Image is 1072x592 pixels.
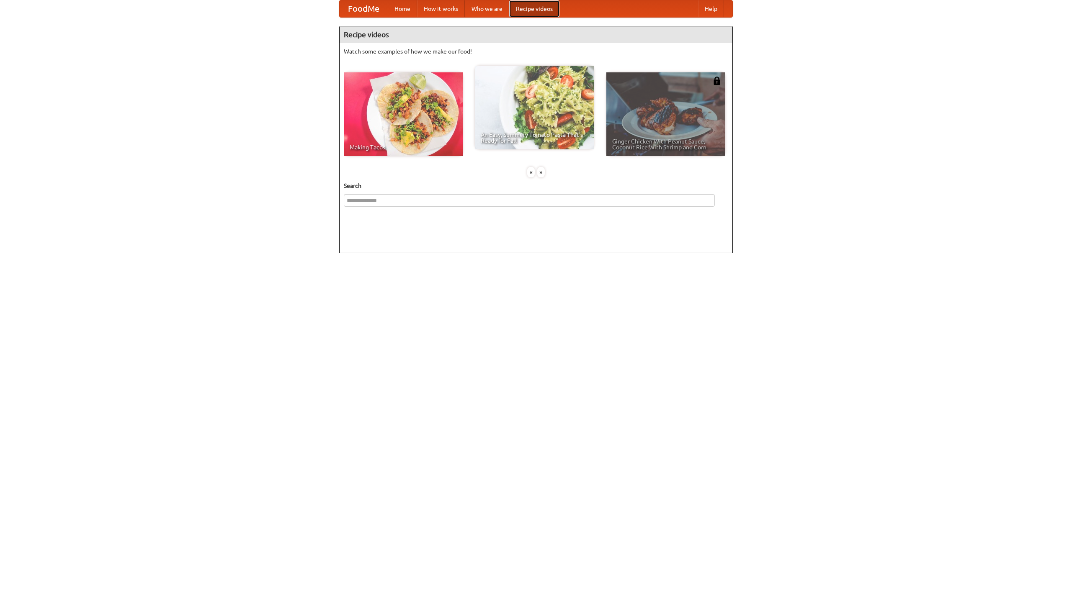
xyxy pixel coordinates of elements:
a: Home [388,0,417,17]
div: « [527,167,535,177]
a: Making Tacos [344,72,463,156]
h4: Recipe videos [340,26,732,43]
a: Recipe videos [509,0,559,17]
a: How it works [417,0,465,17]
a: Help [698,0,724,17]
a: Who we are [465,0,509,17]
img: 483408.png [713,77,721,85]
a: FoodMe [340,0,388,17]
span: An Easy, Summery Tomato Pasta That's Ready for Fall [481,132,588,144]
h5: Search [344,182,728,190]
a: An Easy, Summery Tomato Pasta That's Ready for Fall [475,66,594,149]
p: Watch some examples of how we make our food! [344,47,728,56]
span: Making Tacos [350,144,457,150]
div: » [537,167,545,177]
